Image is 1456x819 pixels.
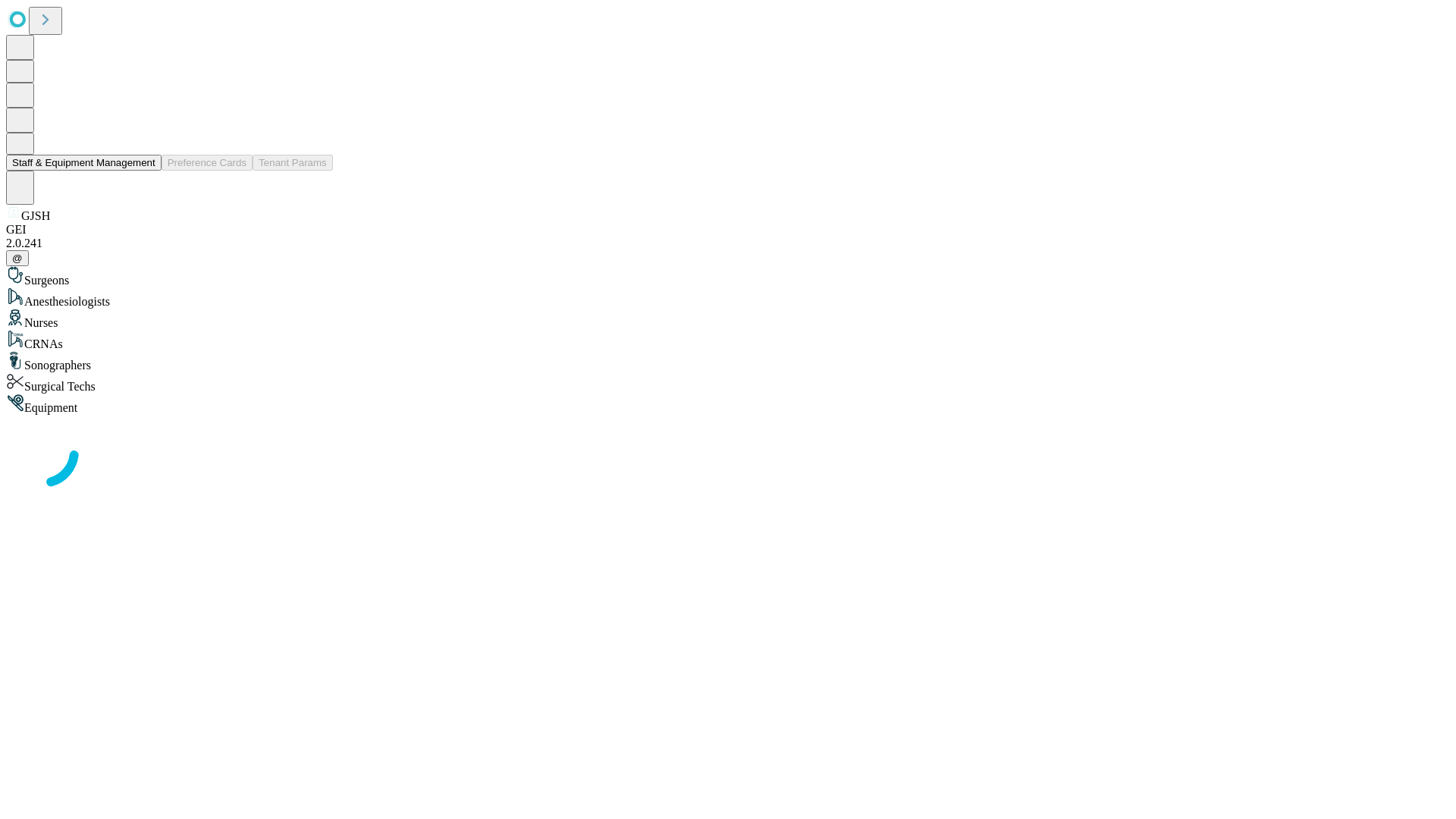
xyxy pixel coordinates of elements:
[21,209,50,222] span: GJSH
[6,237,1450,250] div: 2.0.241
[253,155,333,171] button: Tenant Params
[6,223,1450,237] div: GEI
[6,250,29,266] button: @
[162,155,253,171] button: Preference Cards
[6,351,1450,372] div: Sonographers
[12,253,23,264] span: @
[6,394,1450,415] div: Equipment
[6,266,1450,287] div: Surgeons
[6,330,1450,351] div: CRNAs
[6,155,162,171] button: Staff & Equipment Management
[6,372,1450,394] div: Surgical Techs
[6,287,1450,309] div: Anesthesiologists
[6,309,1450,330] div: Nurses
